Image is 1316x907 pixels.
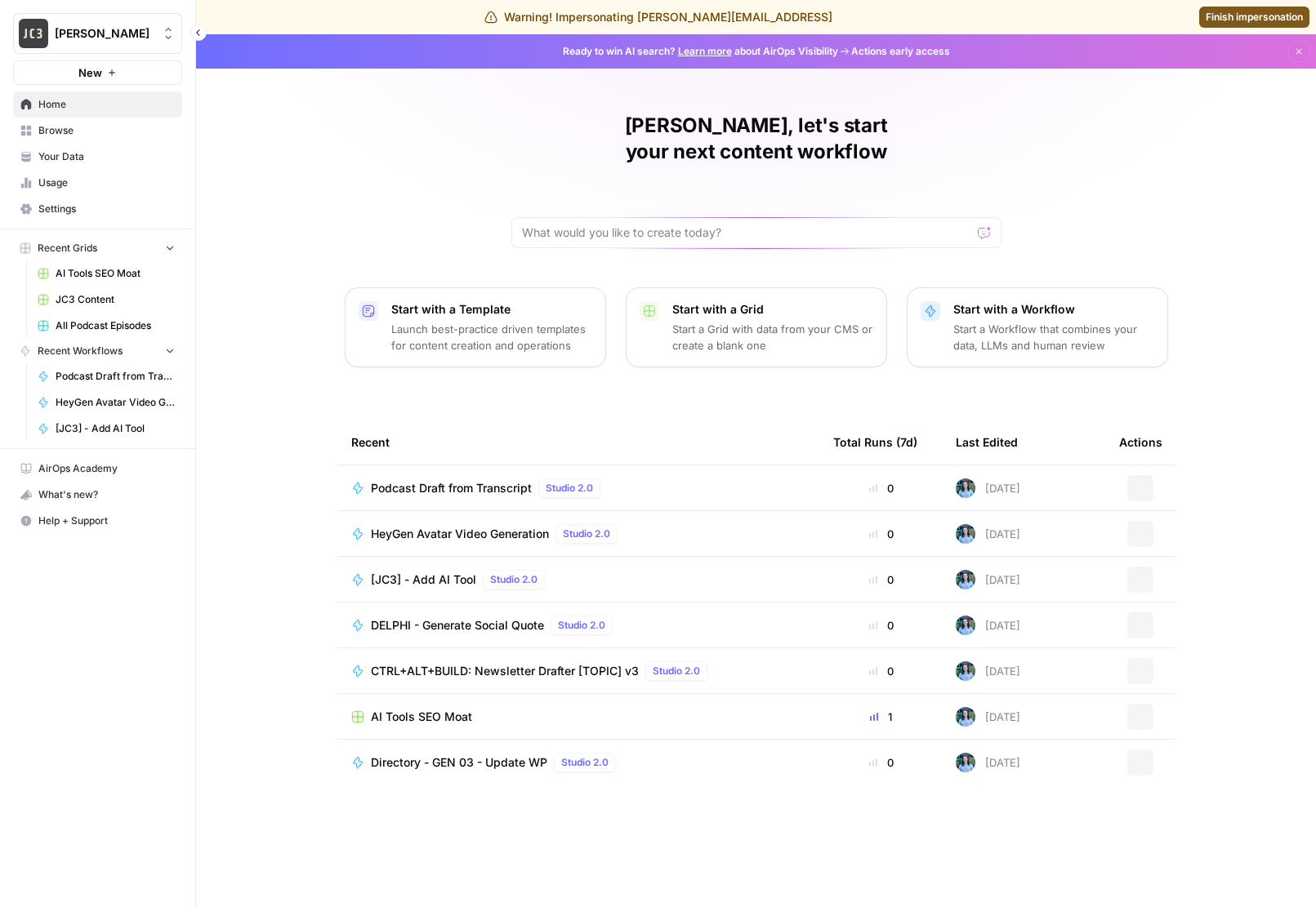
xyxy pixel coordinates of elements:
span: AI Tools SEO Moat [371,709,472,725]
span: Studio 2.0 [546,481,593,496]
div: 0 [833,663,930,679]
span: Podcast Draft from Transcript [56,369,175,384]
a: CTRL+ALT+BUILD: Newsletter Drafter [TOPIC] v3Studio 2.0 [351,661,807,681]
span: Settings [38,202,175,216]
span: HeyGen Avatar Video Generation [56,395,175,410]
a: HeyGen Avatar Video Generation [30,389,182,416]
div: [DATE] [956,570,1020,589]
button: Recent Grids [13,236,182,260]
div: 0 [833,617,930,634]
div: [DATE] [956,478,1020,498]
div: 0 [833,526,930,542]
button: Start with a TemplateLaunch best-practice driven templates for content creation and operations [345,287,606,367]
span: Ready to win AI search? about AirOps Visibility [563,44,838,59]
p: Start with a Template [391,301,592,318]
a: Browse [13,118,182,144]
span: New [78,64,102,81]
div: Recent [351,420,807,465]
span: Studio 2.0 [563,527,610,541]
img: 4cjovsdt7jh7og8qs2b3rje2pqfw [956,524,975,544]
div: What's new? [14,482,181,507]
div: Warning! Impersonating [PERSON_NAME][EMAIL_ADDRESS] [484,9,832,25]
div: 0 [833,754,930,771]
div: Total Runs (7d) [833,420,917,465]
span: HeyGen Avatar Video Generation [371,526,549,542]
button: Workspace: Jim Carter [13,13,182,54]
p: Start a Workflow that combines your data, LLMs and human review [953,321,1154,353]
a: AI Tools SEO Moat [30,260,182,287]
div: [DATE] [956,616,1020,635]
span: Studio 2.0 [653,664,700,678]
span: Usage [38,176,175,190]
a: Your Data [13,144,182,170]
button: Recent Workflows [13,339,182,363]
p: Launch best-practice driven templates for content creation and operations [391,321,592,353]
div: 0 [833,480,930,496]
div: Actions [1119,420,1162,465]
a: Settings [13,196,182,222]
a: AI Tools SEO Moat [351,709,807,725]
p: Start a Grid with data from your CMS or create a blank one [672,321,873,353]
span: Finish impersonation [1206,10,1303,24]
span: Help + Support [38,514,175,528]
span: Recent Workflows [38,344,123,358]
a: DELPHI - Generate Social QuoteStudio 2.0 [351,616,807,635]
span: Browse [38,123,175,138]
a: Podcast Draft from TranscriptStudio 2.0 [351,478,807,498]
span: Studio 2.0 [561,755,609,770]
div: [DATE] [956,661,1020,681]
a: [JC3] - Add AI ToolStudio 2.0 [351,570,807,589]
button: Help + Support [13,508,182,534]
button: Start with a GridStart a Grid with data from your CMS or create a blank one [626,287,887,367]
a: Home [13,91,182,118]
a: Usage [13,170,182,196]
div: [DATE] [956,707,1020,727]
span: AirOps Academy [38,461,175,476]
button: What's new? [13,482,182,508]
img: Jim Carter Logo [19,19,48,48]
span: DELPHI - Generate Social Quote [371,617,544,634]
a: Podcast Draft from Transcript [30,363,182,389]
span: CTRL+ALT+BUILD: Newsletter Drafter [TOPIC] v3 [371,663,639,679]
a: JC3 Content [30,287,182,313]
p: Start with a Workflow [953,301,1154,318]
a: Directory - GEN 03 - Update WPStudio 2.0 [351,753,807,772]
span: Podcast Draft from Transcript [371,480,532,496]
button: New [13,60,182,85]
p: Start with a Grid [672,301,873,318]
span: Actions early access [851,44,950,59]
span: [JC3] - Add AI Tool [371,571,476,588]
span: Studio 2.0 [490,572,538,587]
span: Your Data [38,149,175,164]
img: 4cjovsdt7jh7og8qs2b3rje2pqfw [956,616,975,635]
span: Recent Grids [38,241,97,256]
div: 1 [833,709,930,725]
img: 4cjovsdt7jh7og8qs2b3rje2pqfw [956,478,975,498]
h1: [PERSON_NAME], let's start your next content workflow [511,113,1001,165]
div: 0 [833,571,930,588]
div: Last Edited [956,420,1018,465]
div: [DATE] [956,753,1020,772]
div: [DATE] [956,524,1020,544]
img: 4cjovsdt7jh7og8qs2b3rje2pqfw [956,707,975,727]
a: Learn more [678,45,732,57]
a: HeyGen Avatar Video GenerationStudio 2.0 [351,524,807,544]
span: AI Tools SEO Moat [56,266,175,281]
span: All Podcast Episodes [56,318,175,333]
span: Home [38,97,175,112]
span: [JC3] - Add AI Tool [56,421,175,436]
button: Start with a WorkflowStart a Workflow that combines your data, LLMs and human review [907,287,1168,367]
a: AirOps Academy [13,456,182,482]
img: 4cjovsdt7jh7og8qs2b3rje2pqfw [956,753,975,772]
a: Finish impersonation [1199,7,1309,28]
span: Studio 2.0 [558,618,605,633]
span: Directory - GEN 03 - Update WP [371,754,547,771]
a: All Podcast Episodes [30,313,182,339]
input: What would you like to create today? [522,225,971,241]
span: [PERSON_NAME] [55,25,154,42]
a: [JC3] - Add AI Tool [30,416,182,442]
span: JC3 Content [56,292,175,307]
img: 4cjovsdt7jh7og8qs2b3rje2pqfw [956,570,975,589]
img: 4cjovsdt7jh7og8qs2b3rje2pqfw [956,661,975,681]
